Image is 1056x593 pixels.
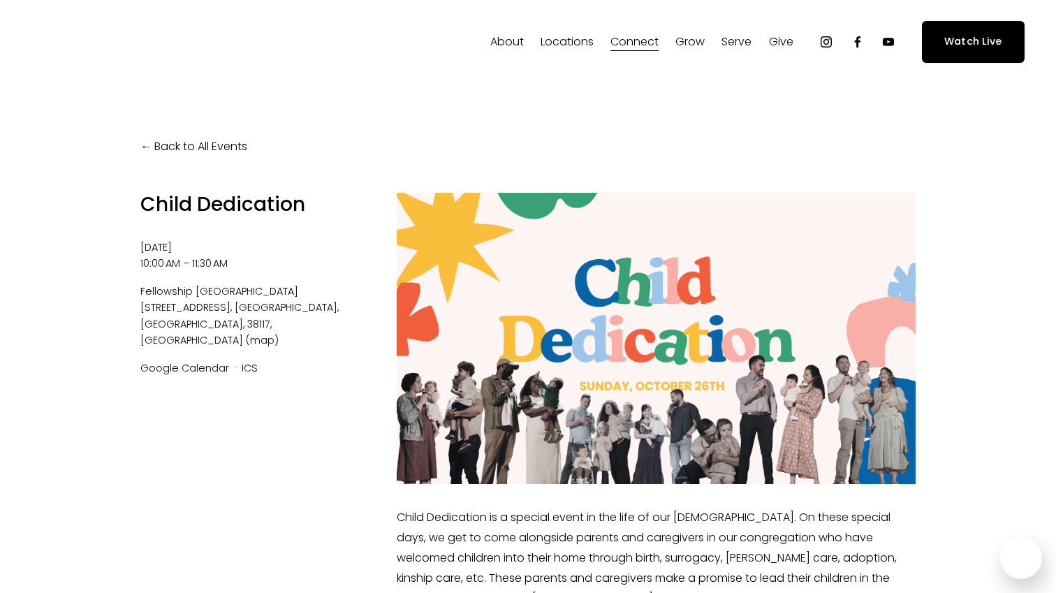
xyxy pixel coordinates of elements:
a: YouTube [881,35,895,49]
img: Fellowship Memphis [31,28,226,56]
span: About [490,32,524,52]
span: [STREET_ADDRESS] [140,300,235,314]
a: ICS [242,361,258,375]
a: Back to All Events [140,137,247,157]
a: folder dropdown [610,31,659,53]
a: folder dropdown [490,31,524,53]
h1: Child Dedication [140,193,373,217]
a: Instagram [819,35,833,49]
span: Fellowship [GEOGRAPHIC_DATA] [140,284,373,300]
a: folder dropdown [675,31,705,53]
a: folder dropdown [541,31,594,53]
a: folder dropdown [769,31,793,53]
span: Give [769,32,793,52]
a: (map) [246,333,279,347]
span: Grow [675,32,705,52]
a: folder dropdown [721,31,751,53]
span: [GEOGRAPHIC_DATA] [140,333,243,347]
time: [DATE] [140,240,172,254]
span: [GEOGRAPHIC_DATA], [GEOGRAPHIC_DATA], 38117 [140,300,339,330]
span: Connect [610,32,659,52]
time: 11:30 AM [192,256,228,270]
span: Serve [721,32,751,52]
a: Google Calendar [140,361,229,375]
a: Facebook [851,35,865,49]
span: Locations [541,32,594,52]
a: Watch Live [922,21,1025,62]
time: 10:00 AM [140,256,180,270]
